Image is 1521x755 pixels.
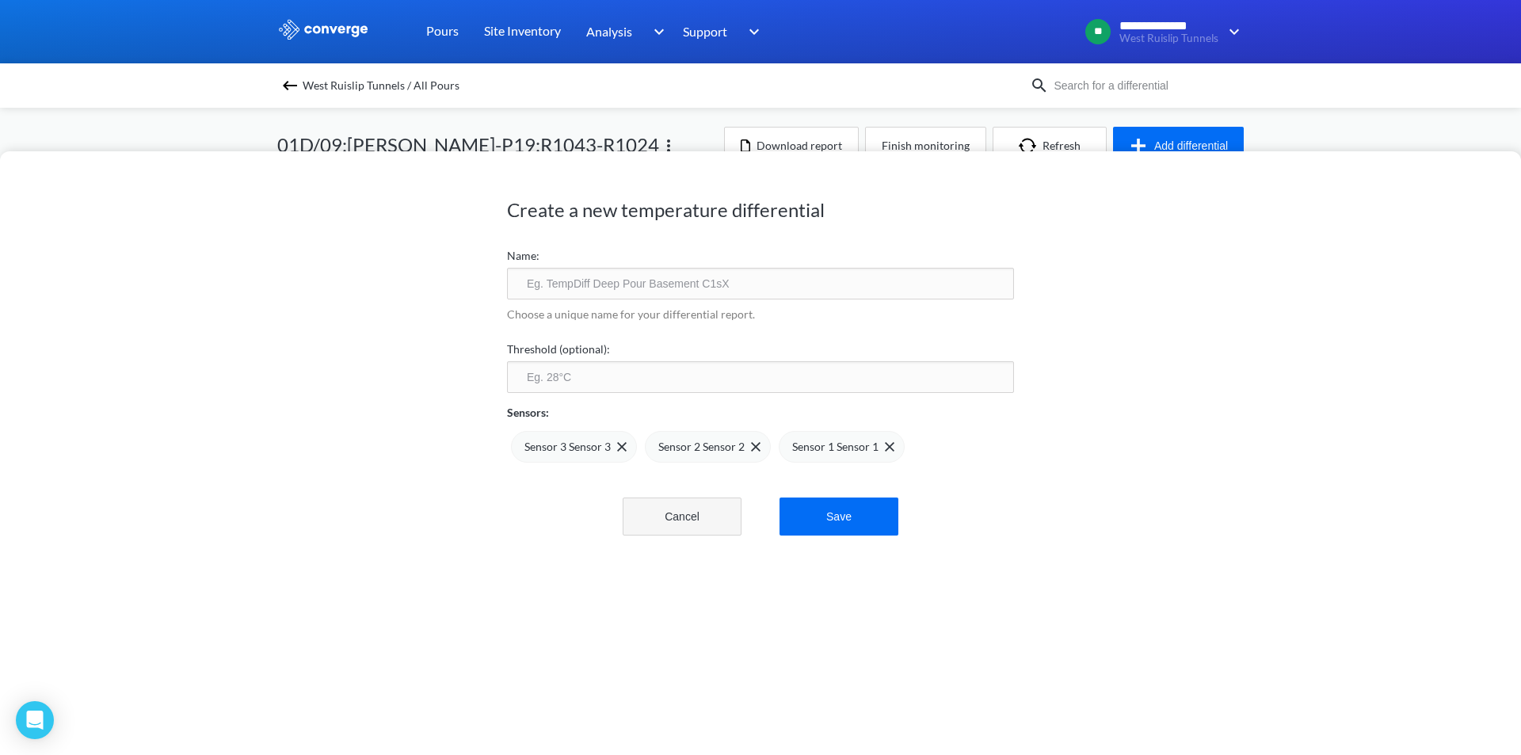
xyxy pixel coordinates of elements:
[507,247,1014,265] label: Name:
[617,442,627,452] img: close-icon.svg
[643,22,669,41] img: downArrow.svg
[1049,77,1241,94] input: Search for a differential
[303,74,459,97] span: West Ruislip Tunnels / All Pours
[683,21,727,41] span: Support
[792,438,879,456] span: Sensor 1 Sensor 1
[658,438,745,456] span: Sensor 2 Sensor 2
[507,361,1014,393] input: Eg. 28°C
[738,22,764,41] img: downArrow.svg
[277,19,369,40] img: logo_ewhite.svg
[280,76,299,95] img: backspace.svg
[16,701,54,739] div: Open Intercom Messenger
[751,442,760,452] img: close-icon.svg
[1119,32,1218,44] span: West Ruislip Tunnels
[507,268,1014,299] input: Eg. TempDiff Deep Pour Basement C1sX
[885,442,894,452] img: close-icon.svg
[623,498,741,536] button: Cancel
[586,21,632,41] span: Analysis
[780,498,898,536] button: Save
[524,438,611,456] span: Sensor 3 Sensor 3
[507,341,1014,358] label: Threshold (optional):
[507,197,1014,223] h1: Create a new temperature differential
[507,404,549,421] p: Sensors:
[1218,22,1244,41] img: downArrow.svg
[507,306,1014,323] p: Choose a unique name for your differential report.
[1030,76,1049,95] img: icon-search.svg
